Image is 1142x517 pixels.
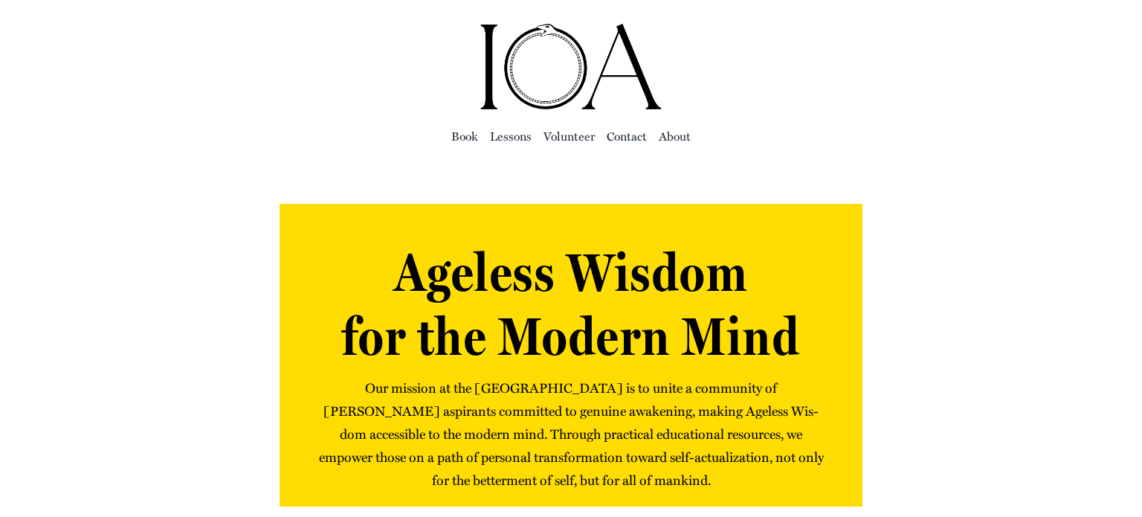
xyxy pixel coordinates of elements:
[478,19,664,39] a: ioa-logo
[607,126,647,147] a: Con­tact
[317,240,825,369] h1: Ageless Wisdom for the Modern Mind
[125,112,1017,159] nav: Main
[490,126,532,147] a: Lessons
[543,126,595,147] a: Vol­un­teer
[659,126,691,147] a: About
[478,22,664,112] img: Institute of Awakening
[451,126,478,147] a: Book
[317,376,825,492] p: Our mis­sion at the [GEOGRAPHIC_DATA] is to unite a com­mu­ni­ty of [PERSON_NAME] aspi­rants com­...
